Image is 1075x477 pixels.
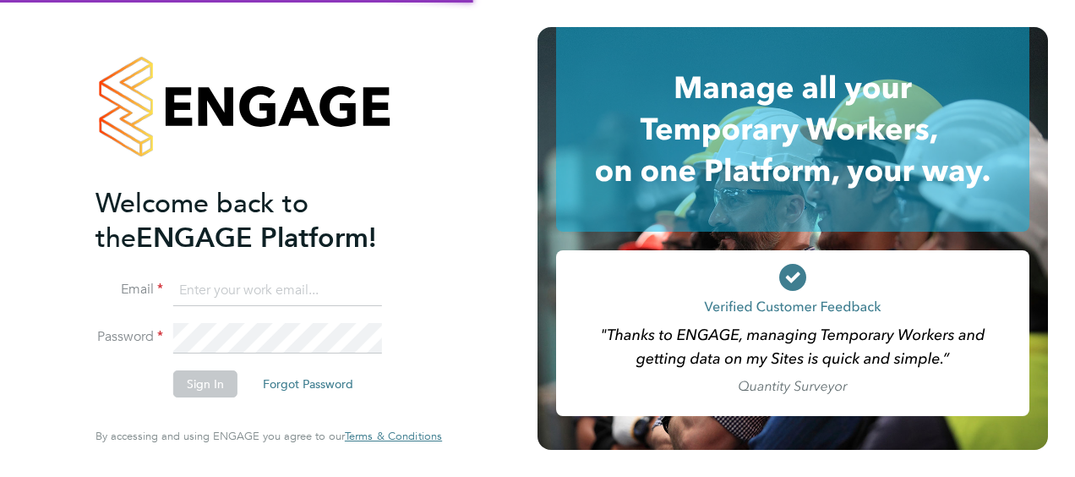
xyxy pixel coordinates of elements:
label: Password [95,328,163,346]
a: Terms & Conditions [345,430,442,443]
label: Email [95,281,163,299]
h2: ENGAGE Platform! [95,186,425,255]
span: Welcome back to the [95,187,308,255]
input: Enter your work email... [173,276,382,306]
button: Forgot Password [249,370,367,397]
button: Sign In [173,370,237,397]
span: By accessing and using ENGAGE you agree to our [95,429,442,443]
